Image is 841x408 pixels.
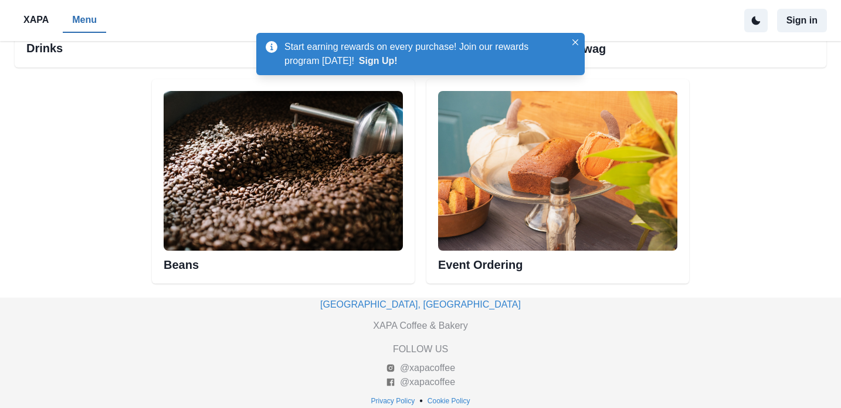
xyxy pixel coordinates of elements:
[386,375,455,389] a: @xapacoffee
[386,361,455,375] a: @xapacoffee
[359,56,398,66] button: Sign Up!
[26,34,266,55] h2: Drinks
[426,79,689,284] div: Event Ordering
[72,13,97,27] p: Menu
[428,396,470,406] p: Cookie Policy
[373,319,467,333] p: XAPA Coffee & Bakery
[744,9,768,32] button: active dark theme mode
[777,9,827,32] button: Sign in
[371,396,415,406] p: Privacy Policy
[164,251,403,272] h2: Beans
[568,35,582,49] button: Close
[419,394,423,408] p: •
[23,13,49,27] p: XAPA
[575,35,815,56] h2: Swag
[152,79,415,284] div: Beans
[438,251,677,272] h2: Event Ordering
[393,342,448,356] p: FOLLOW US
[284,40,566,68] p: Start earning rewards on every purchase! Join our rewards program [DATE]!
[320,299,521,309] a: [GEOGRAPHIC_DATA], [GEOGRAPHIC_DATA]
